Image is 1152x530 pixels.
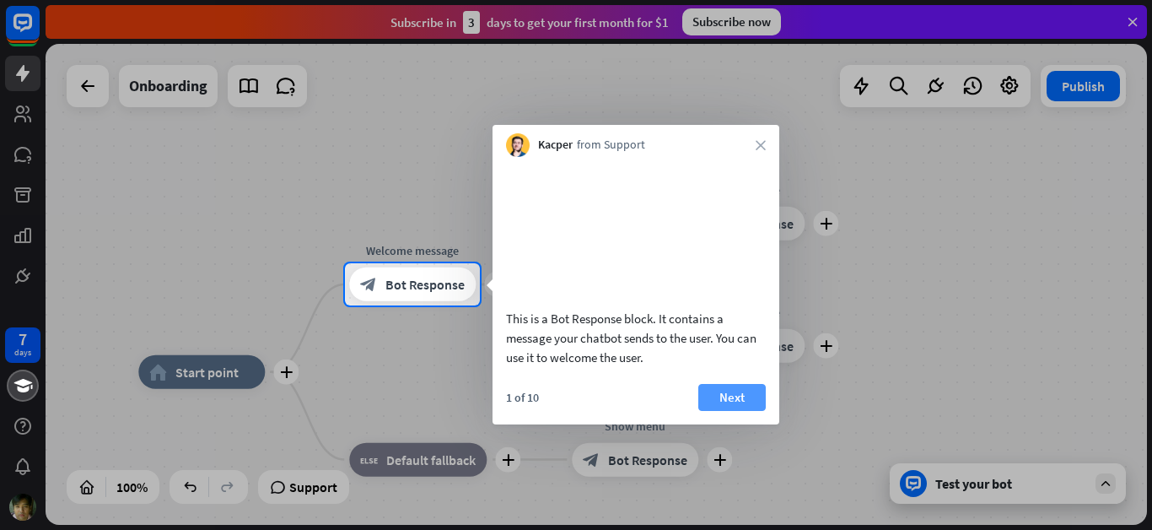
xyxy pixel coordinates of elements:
i: block_bot_response [360,276,377,293]
span: from Support [577,137,645,154]
button: Next [698,384,766,411]
span: Bot Response [385,276,465,293]
div: This is a Bot Response block. It contains a message your chatbot sends to the user. You can use i... [506,309,766,367]
i: close [756,140,766,150]
button: Open LiveChat chat widget [13,7,64,57]
div: 1 of 10 [506,390,539,405]
span: Kacper [538,137,573,154]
